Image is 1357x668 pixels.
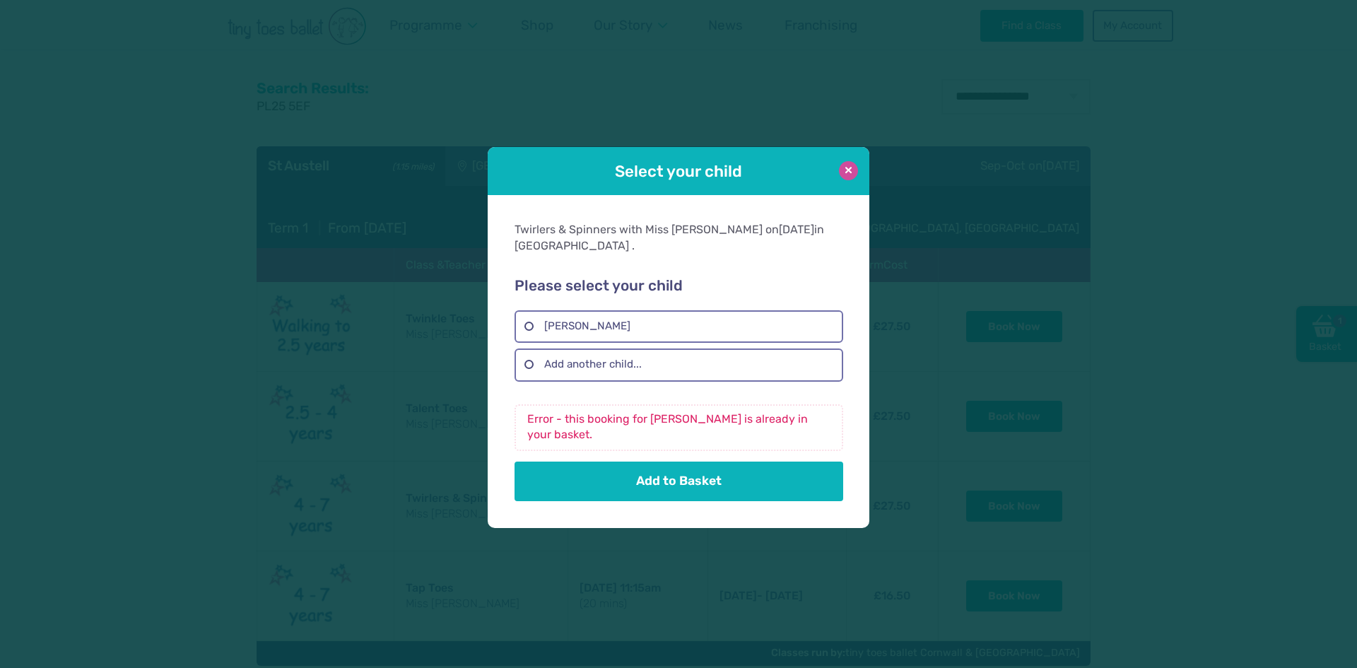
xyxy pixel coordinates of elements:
span: [DATE] [779,223,814,236]
div: Twirlers & Spinners with Miss [PERSON_NAME] on in [GEOGRAPHIC_DATA] . [515,222,842,254]
label: Add another child... [515,348,842,381]
button: Add to Basket [515,462,842,501]
p: Error - this booking for [PERSON_NAME] is already in your basket. [515,404,842,451]
h1: Select your child [527,160,830,182]
h2: Please select your child [515,277,842,295]
label: [PERSON_NAME] [515,310,842,343]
